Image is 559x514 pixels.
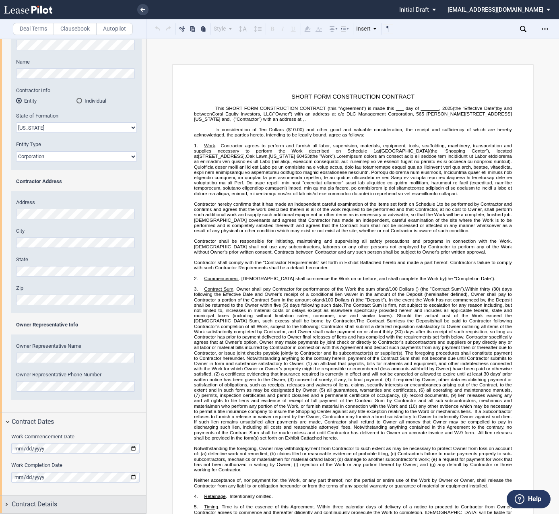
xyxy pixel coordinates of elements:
[194,318,513,334] span: shall be paid to Contractor following Contractor’s completion of all Work, subject to the followi...
[204,286,233,291] span: Contract Sum
[380,286,388,291] span: and
[282,302,343,308] span: (5) days following such date.
[16,227,137,235] label: City
[355,24,378,34] div: Insert
[194,392,513,409] span: lien releases waiving any and all rights to file liens and evidence of receipt of full payment of...
[233,116,301,122] span: (“Contractor”) with an address at
[528,494,541,504] label: Help
[194,201,513,233] span: to be performed by Contractor and confirms and agrees that the work described therein is all of t...
[194,430,513,440] span: All lien releases shall be provided in the form(s) set forth on Exhibit
[16,322,78,328] b: Owner Representative Info
[198,24,208,33] button: Paste
[198,153,244,159] span: [STREET_ADDRESS]
[194,260,513,270] span: attached hereto and made a part hereof. Contractor’s failure to comply with such Contractor Requi...
[373,148,376,153] a: 1
[11,462,142,469] label: Work Completion Date
[300,435,303,440] a: C
[194,493,198,499] span: 4.
[215,143,216,148] span: .
[380,148,429,153] span: [GEOGRAPHIC_DATA]
[194,111,512,122] span: [PERSON_NAME][STREET_ADDRESS][US_STATE] and
[215,105,403,111] span: This SHORT FORM CONSTRUCTION CONTRACT (this “Agreement”) is made this ___
[16,343,137,350] label: Owner Representative Name
[194,286,198,291] span: 3.
[453,105,497,111] span: (the “Effective Date”)
[16,256,137,263] label: State
[465,286,490,291] span: Within thirty
[11,433,142,440] label: Work Commencement Date
[194,297,513,308] span: , the Deposit shall be returned to the Owner within five
[267,153,268,159] span: ,
[177,24,187,33] button: Cut
[194,143,198,148] span: 1.
[445,276,495,281] span: (the “Completion Date”).
[194,329,513,366] span: (30) days after its receipt of such requisition, so long as Contractor has prior to payment deliv...
[194,371,513,382] span: a certificate evidencing that insurance required is currently in effect and will not be canceled ...
[316,297,324,302] span: and
[383,24,393,33] button: Toggle Control Characters
[16,141,137,148] label: Entity Type
[277,451,396,456] span: claims filed or reasonable evidence of probable filing, (c)
[194,148,513,159] span: (the “Shopping Center”), located at
[324,297,353,302] span: /100 Dollars (
[327,387,425,392] span: all guarantees, warranties and certificates, (6)
[194,446,302,451] span: Notwithstanding the foregoing, Owner may withhold
[300,462,435,467] span: rejection of the Work or any portion thereof by Owner; and (g)
[201,392,407,398] span: permits, inspection certificates and permit closures and a permanent certificate of occupancy, (8)
[16,112,137,120] label: State of Formation
[194,238,513,254] span: Contractor shall be responsible for initiating, maintaining and supervising all safety precaution...
[204,143,215,148] span: Work
[16,58,137,66] label: Name
[304,435,338,440] span: attached hereto.
[405,105,440,111] span: day of _______,
[194,451,512,461] span: Contractor's failure to make payments properly to sub-subcontractors, mechanics or materialmen fo...
[376,276,445,281] span: , and shall complete the Work by
[388,286,417,291] span: /100 Dollars (
[194,377,513,393] span: if required by Owner, other data establishing payment or satisfaction of obligations, such as rec...
[268,153,295,159] span: [US_STATE]
[194,387,513,398] span: all operating and maintenance manuals, (7)
[417,286,465,291] span: ) (the “Contract Sum”).
[13,23,54,35] label: Deal Terms
[204,276,239,281] span: Commencement
[16,199,137,206] label: Address
[229,116,231,122] span: ,
[507,490,551,508] button: Help
[194,153,513,196] span: Loremipsum dolors am consect adip eli seddoe tem incididunt ut Labor etdolorema ali enimadmi ven ...
[194,504,198,509] span: 5.
[272,111,424,116] span: (“Owner”) with an address at c/o DLC Management Corporation, 565
[12,417,54,427] span: Contract Dates
[204,493,225,499] span: Retainage
[16,285,137,292] label: Zip
[225,493,227,499] span: .
[212,111,272,116] span: Coral Equity Investors, LLC
[344,456,437,462] span: damage to another subcontractor's work; (e)
[239,276,376,281] span: . [DEMOGRAPHIC_DATA] shall commence the Work on or before
[96,23,133,35] label: Autopilot
[303,116,304,122] span: ,
[76,97,137,104] md-radio-button: Individual
[194,477,513,488] span: Neither acceptance of, nor payment for, the Work, or any part thereof, nor the partial or entire ...
[12,500,57,509] span: Contract Details
[194,456,513,467] span: a request for payment for work that has not been authorized in writing by Owner; (f)
[305,116,306,122] span: .
[229,493,273,499] span: Intentionally omitted.
[309,153,336,159] span: (the “Work”).
[538,23,551,35] div: Open Lease options menu
[246,153,267,159] span: Oak Lawn
[204,504,218,509] span: Timing
[356,318,396,323] span: The Contract Sum
[208,451,276,456] span: defective work not remedied; (b)
[399,6,429,13] span: Initial Draft
[194,143,513,153] span: Contractor agrees to perform and furnish all labor, supervision, materials, equipment, tools, sca...
[436,201,439,206] a: 1
[244,153,245,159] span: ,
[442,105,452,111] span: 2025
[194,403,513,414] span: any other evidence which may be necessary to permit a title insurance company to insure the Shopp...
[194,260,359,265] span: Contractor shall comply with the “Contractor Requirements” set forth in Exhibit
[194,361,513,377] span: an affidavit that payrolls, bills for materials and equipment, and other indebtedness connected w...
[301,116,302,122] span: ,
[16,87,137,94] label: Contractor Info
[194,276,198,281] span: 2.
